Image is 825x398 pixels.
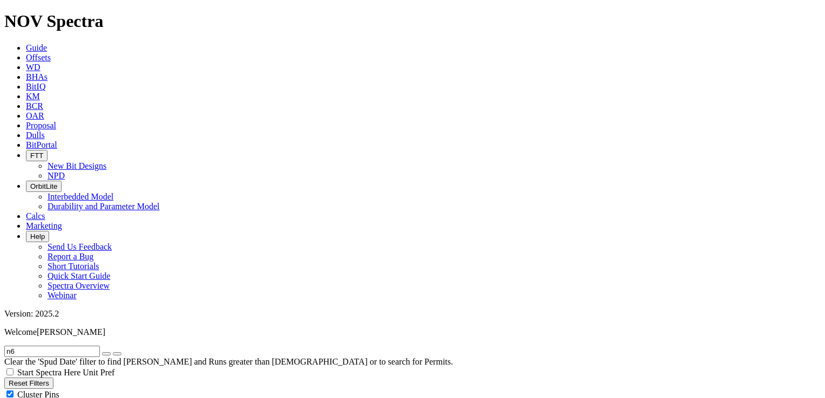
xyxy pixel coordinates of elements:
[26,211,45,221] a: Calcs
[48,262,99,271] a: Short Tutorials
[83,368,114,377] span: Unit Pref
[26,221,62,230] a: Marketing
[37,327,105,337] span: [PERSON_NAME]
[48,202,160,211] a: Durability and Parameter Model
[26,43,47,52] a: Guide
[26,231,49,242] button: Help
[26,63,40,72] a: WD
[4,11,821,31] h1: NOV Spectra
[30,152,43,160] span: FTT
[48,281,110,290] a: Spectra Overview
[30,232,45,241] span: Help
[26,53,51,62] a: Offsets
[26,111,44,120] a: OAR
[26,92,40,101] a: KM
[4,327,821,337] p: Welcome
[4,309,821,319] div: Version: 2025.2
[17,368,80,377] span: Start Spectra Here
[26,150,48,161] button: FTT
[48,192,113,201] a: Interbedded Model
[48,271,110,280] a: Quick Start Guide
[48,252,93,261] a: Report a Bug
[48,171,65,180] a: NPD
[48,291,77,300] a: Webinar
[4,378,53,389] button: Reset Filters
[26,101,43,111] a: BCR
[4,346,100,357] input: Search
[26,131,45,140] a: Dulls
[48,161,106,170] a: New Bit Designs
[26,72,48,81] a: BHAs
[6,368,13,375] input: Start Spectra Here
[26,140,57,149] a: BitPortal
[26,82,45,91] a: BitIQ
[48,242,112,251] a: Send Us Feedback
[30,182,57,190] span: OrbitLite
[4,357,453,366] span: Clear the 'Spud Date' filter to find [PERSON_NAME] and Runs greater than [DEMOGRAPHIC_DATA] or to...
[26,181,62,192] button: OrbitLite
[26,121,56,130] a: Proposal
